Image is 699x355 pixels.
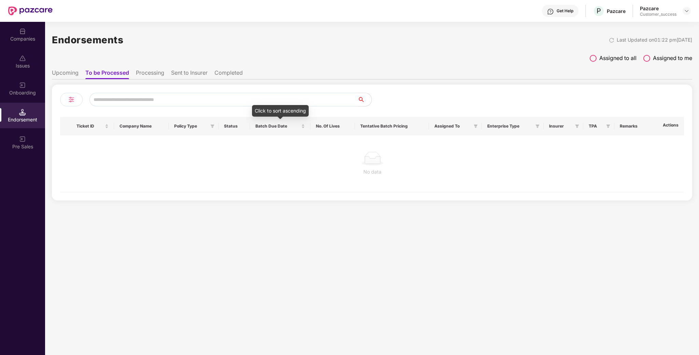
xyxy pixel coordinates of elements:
span: filter [209,122,216,130]
span: filter [210,124,214,128]
div: Last Updated on 01:22 pm[DATE] [617,36,692,44]
img: svg+xml;base64,PHN2ZyB3aWR0aD0iMjAiIGhlaWdodD0iMjAiIHZpZXdCb3g9IjAgMCAyMCAyMCIgZmlsbD0ibm9uZSIgeG... [19,82,26,89]
span: filter [535,124,540,128]
span: search [358,97,372,102]
span: filter [534,122,541,130]
th: Company Name [114,117,169,135]
th: Status [219,117,250,135]
li: Upcoming [52,69,79,79]
span: Ticket ID [76,123,103,129]
img: svg+xml;base64,PHN2ZyB3aWR0aD0iMjAiIGhlaWdodD0iMjAiIHZpZXdCb3g9IjAgMCAyMCAyMCIgZmlsbD0ibm9uZSIgeG... [19,136,26,143]
th: Remarks [614,117,651,135]
li: Sent to Insurer [171,69,208,79]
span: Batch Due Date [255,123,300,129]
span: filter [472,122,479,130]
img: svg+xml;base64,PHN2ZyB4bWxucz0iaHR0cDovL3d3dy53My5vcmcvMjAwMC9zdmciIHdpZHRoPSIyNCIgaGVpZ2h0PSIyNC... [67,95,75,104]
th: Tentative Batch Pricing [355,117,429,135]
span: filter [575,124,579,128]
span: P [597,7,601,15]
h1: Endorsements [52,32,123,47]
li: Processing [136,69,164,79]
div: Pazcare [607,8,626,14]
li: Completed [214,69,243,79]
div: Customer_success [640,12,676,17]
div: No data [66,168,679,176]
th: Actions [650,117,684,135]
img: svg+xml;base64,PHN2ZyB3aWR0aD0iMTQuNSIgaGVpZ2h0PSIxNC41IiB2aWV3Qm94PSIwIDAgMTYgMTYiIGZpbGw9Im5vbm... [19,109,26,116]
span: filter [606,124,610,128]
span: Insurer [549,123,572,129]
span: Enterprise Type [487,123,532,129]
button: search [358,93,372,106]
th: Batch Due Date [250,117,311,135]
div: Get Help [557,8,573,14]
th: Ticket ID [71,117,114,135]
span: Assigned to all [599,54,637,62]
span: filter [574,122,581,130]
img: svg+xml;base64,PHN2ZyBpZD0iSXNzdWVzX2Rpc2FibGVkIiB4bWxucz0iaHR0cDovL3d3dy53My5vcmcvMjAwMC9zdmciIH... [19,55,26,62]
img: svg+xml;base64,PHN2ZyBpZD0iSGVscC0zMngzMiIgeG1sbnM9Imh0dHA6Ly93d3cudzMub3JnLzIwMDAvc3ZnIiB3aWR0aD... [547,8,554,15]
img: New Pazcare Logo [8,6,53,15]
li: To be Processed [85,69,129,79]
img: svg+xml;base64,PHN2ZyBpZD0iQ29tcGFuaWVzIiB4bWxucz0iaHR0cDovL3d3dy53My5vcmcvMjAwMC9zdmciIHdpZHRoPS... [19,28,26,35]
th: No. Of Lives [310,117,355,135]
span: Assigned To [434,123,471,129]
span: Policy Type [174,123,208,129]
div: Pazcare [640,5,676,12]
span: Assigned to me [653,54,692,62]
img: svg+xml;base64,PHN2ZyBpZD0iUmVsb2FkLTMyeDMyIiB4bWxucz0iaHR0cDovL3d3dy53My5vcmcvMjAwMC9zdmciIHdpZH... [609,38,614,43]
span: TPA [589,123,604,129]
span: filter [605,122,612,130]
span: filter [474,124,478,128]
img: svg+xml;base64,PHN2ZyBpZD0iRHJvcGRvd24tMzJ4MzIiIHhtbG5zPSJodHRwOi8vd3d3LnczLm9yZy8yMDAwL3N2ZyIgd2... [684,8,689,14]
